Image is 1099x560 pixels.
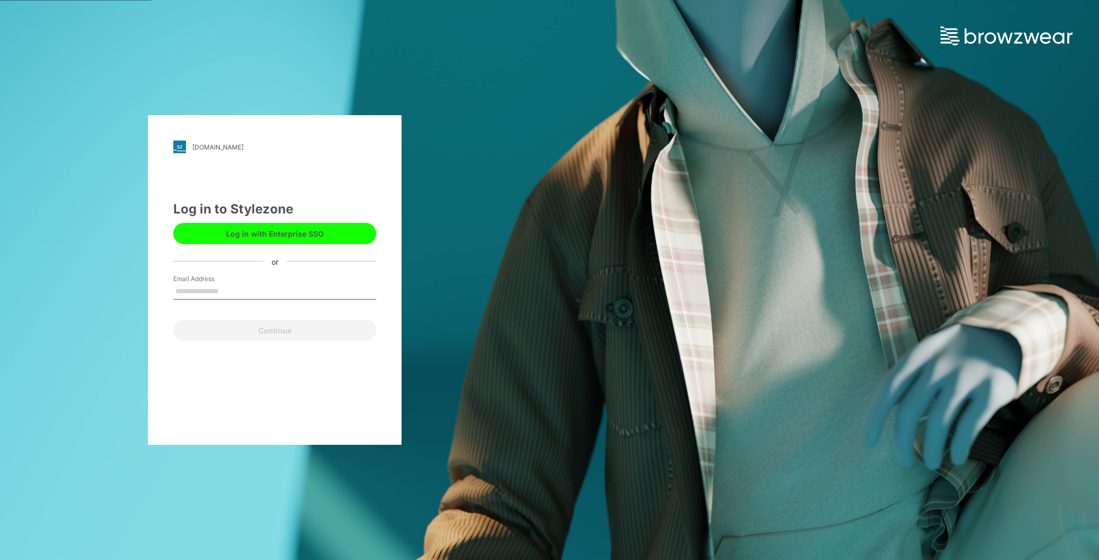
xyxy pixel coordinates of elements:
[173,141,186,153] img: stylezone-logo.562084cfcfab977791bfbf7441f1a819.svg
[263,256,287,267] div: or
[940,26,1073,45] img: browzwear-logo.e42bd6dac1945053ebaf764b6aa21510.svg
[192,143,244,151] div: [DOMAIN_NAME]
[173,200,376,219] div: Log in to Stylezone
[173,141,376,153] a: [DOMAIN_NAME]
[173,274,247,284] label: Email Address
[173,223,376,244] button: Log in with Enterprise SSO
